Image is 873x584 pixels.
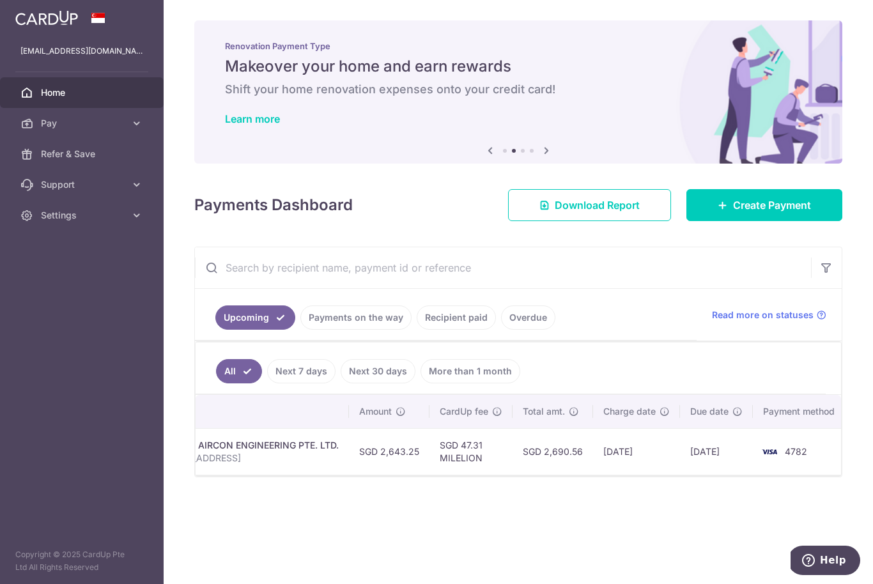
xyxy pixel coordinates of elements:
p: [EMAIL_ADDRESS][DOMAIN_NAME] [20,45,143,58]
a: Create Payment [686,189,842,221]
a: Next 30 days [341,359,415,383]
iframe: Opens a widget where you can find more information [791,546,860,578]
td: [DATE] [593,428,680,475]
span: Amount [359,405,392,418]
a: Read more on statuses [712,309,826,321]
a: All [216,359,262,383]
h6: Shift your home renovation expenses onto your credit card! [225,82,812,97]
a: Upcoming [215,305,295,330]
span: Due date [690,405,729,418]
a: Learn more [225,112,280,125]
span: Refer & Save [41,148,125,160]
span: Total amt. [523,405,565,418]
img: CardUp [15,10,78,26]
th: Payment details [98,395,349,428]
a: Download Report [508,189,671,221]
p: Renovation Payment Type [225,41,812,51]
img: Bank Card [757,444,782,459]
span: Download Report [555,197,640,213]
h5: Makeover your home and earn rewards [225,56,812,77]
a: Recipient paid [417,305,496,330]
a: Payments on the way [300,305,412,330]
td: SGD 2,690.56 [513,428,593,475]
div: Miscellaneous. BON AIRCON ENGINEERING PTE. LTD. [109,439,339,452]
p: EugeneOw [STREET_ADDRESS] [109,452,339,465]
span: 4782 [785,446,807,457]
span: CardUp fee [440,405,488,418]
h4: Payments Dashboard [194,194,353,217]
a: More than 1 month [421,359,520,383]
input: Search by recipient name, payment id or reference [195,247,811,288]
th: Payment method [753,395,850,428]
td: SGD 2,643.25 [349,428,429,475]
span: Read more on statuses [712,309,814,321]
span: Pay [41,117,125,130]
span: Charge date [603,405,656,418]
span: Settings [41,209,125,222]
a: Overdue [501,305,555,330]
span: Create Payment [733,197,811,213]
td: [DATE] [680,428,753,475]
img: Renovation banner [194,20,842,164]
span: Support [41,178,125,191]
span: Home [41,86,125,99]
a: Next 7 days [267,359,336,383]
td: SGD 47.31 MILELION [429,428,513,475]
